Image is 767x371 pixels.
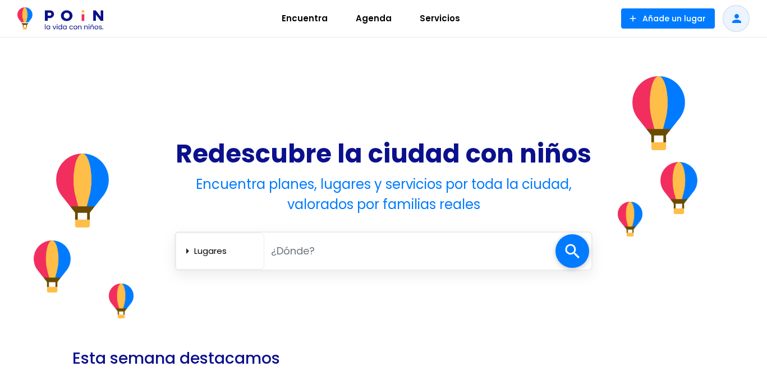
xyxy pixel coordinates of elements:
input: ¿Dónde? [264,239,555,262]
a: Servicios [406,5,474,32]
img: POiN [17,7,103,30]
a: Agenda [342,5,406,32]
a: Encuentra [268,5,342,32]
span: Servicios [415,10,465,27]
button: Añade un lugar [621,8,715,29]
span: Encuentra [277,10,333,27]
span: Agenda [351,10,397,27]
select: arrow_right [194,242,259,260]
h1: Redescubre la ciudad con niños [174,138,593,170]
h4: Encuentra planes, lugares y servicios por toda la ciudad, valorados por familias reales [174,174,593,215]
span: arrow_right [181,244,194,258]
